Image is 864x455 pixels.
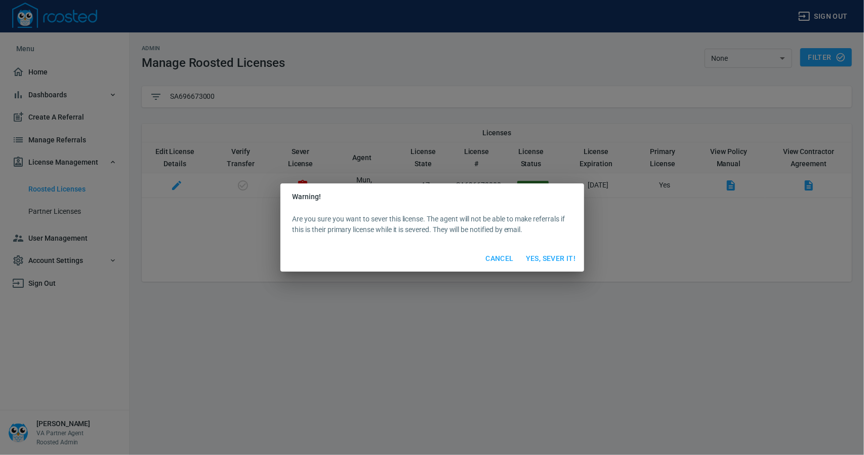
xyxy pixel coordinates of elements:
span: Cancel [485,252,513,265]
iframe: Chat [821,409,856,447]
h2: Warning! [293,192,572,202]
span: Yes, Sever It! [526,252,576,265]
p: Are you sure you want to sever this license. The agent will not be able to make referrals if this... [293,214,572,235]
button: Cancel [481,249,517,268]
button: Yes, Sever It! [522,249,580,268]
